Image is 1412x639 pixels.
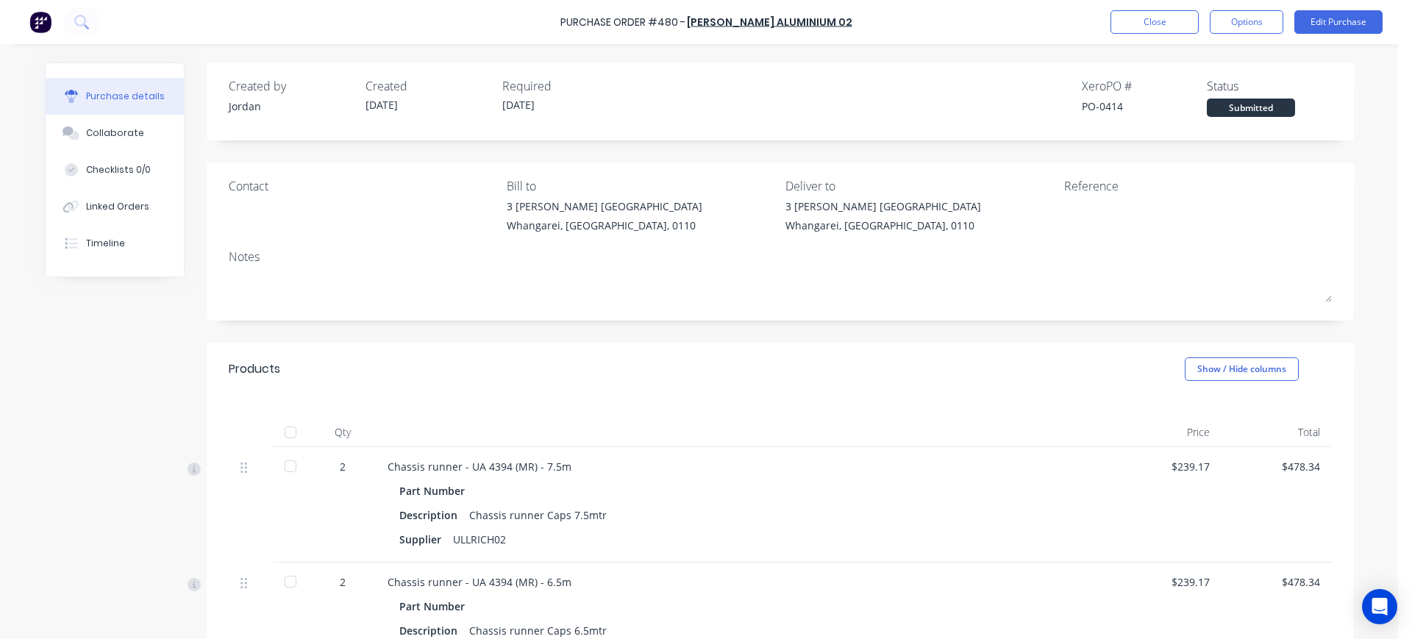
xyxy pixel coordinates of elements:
button: Linked Orders [46,188,184,225]
div: 2 [321,459,364,474]
div: Deliver to [785,177,1053,195]
button: Close [1110,10,1199,34]
div: $239.17 [1123,574,1210,590]
div: Linked Orders [86,200,149,213]
div: Jordan [229,99,354,114]
div: Purchase details [86,90,165,103]
div: Bill to [507,177,774,195]
div: Part Number [399,480,477,501]
button: Edit Purchase [1294,10,1383,34]
div: 3 [PERSON_NAME] [GEOGRAPHIC_DATA] [785,199,981,214]
div: $239.17 [1123,459,1210,474]
img: Factory [29,11,51,33]
div: Required [502,77,627,95]
button: Checklists 0/0 [46,151,184,188]
a: [PERSON_NAME] Aluminium 02 [687,15,852,29]
div: Checklists 0/0 [86,163,151,176]
div: Submitted [1207,99,1295,117]
div: Timeline [86,237,125,250]
div: Qty [310,418,376,447]
div: Chassis runner - UA 4394 (MR) - 7.5m [388,459,1099,474]
div: Part Number [399,596,477,617]
div: PO-0414 [1082,99,1207,114]
button: Collaborate [46,115,184,151]
button: Options [1210,10,1283,34]
div: $478.34 [1233,574,1320,590]
button: Show / Hide columns [1185,357,1299,381]
div: 2 [321,574,364,590]
div: Purchase Order #480 - [560,15,685,30]
button: Timeline [46,225,184,262]
div: 3 [PERSON_NAME] [GEOGRAPHIC_DATA] [507,199,702,214]
div: ULLRICH02 [453,529,506,550]
div: Xero PO # [1082,77,1207,95]
div: Total [1222,418,1332,447]
div: Reference [1064,177,1332,195]
div: Chassis runner - UA 4394 (MR) - 6.5m [388,574,1099,590]
div: Status [1207,77,1332,95]
div: $478.34 [1233,459,1320,474]
div: Whangarei, [GEOGRAPHIC_DATA], 0110 [785,218,981,233]
div: Whangarei, [GEOGRAPHIC_DATA], 0110 [507,218,702,233]
div: Created by [229,77,354,95]
div: Price [1111,418,1222,447]
div: Description [399,504,469,526]
div: Notes [229,248,1332,265]
div: Contact [229,177,496,195]
button: Purchase details [46,78,184,115]
div: Products [229,360,280,378]
div: Supplier [399,529,453,550]
div: Chassis runner Caps 7.5mtr [469,504,607,526]
div: Created [366,77,491,95]
div: Collaborate [86,126,144,140]
div: Open Intercom Messenger [1362,589,1397,624]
